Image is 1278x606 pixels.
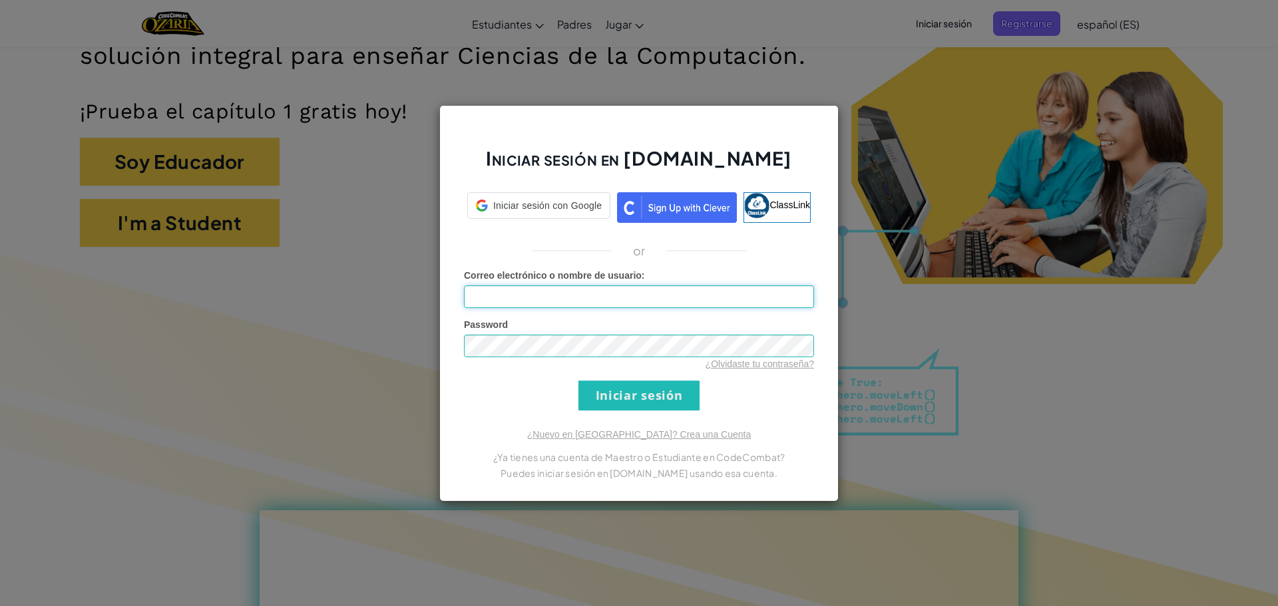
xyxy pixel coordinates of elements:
input: Iniciar sesión [578,380,700,410]
a: Iniciar sesión con Google [467,192,610,223]
p: Puedes iniciar sesión en [DOMAIN_NAME] usando esa cuenta. [464,465,814,481]
span: Iniciar sesión con Google [493,199,602,212]
h2: Iniciar sesión en [DOMAIN_NAME] [464,146,814,184]
a: ¿Olvidaste tu contraseña? [706,359,814,369]
span: Correo electrónico o nombre de usuario [464,270,642,281]
p: or [633,243,646,259]
img: clever_sso_button@2x.png [617,192,737,223]
label: : [464,269,645,282]
img: classlink-logo-small.png [744,193,769,218]
a: ¿Nuevo en [GEOGRAPHIC_DATA]? Crea una Cuenta [527,429,751,440]
span: Password [464,319,508,330]
p: ¿Ya tienes una cuenta de Maestro o Estudiante en CodeCombat? [464,449,814,465]
span: ClassLink [769,199,810,210]
div: Iniciar sesión con Google [467,192,610,219]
